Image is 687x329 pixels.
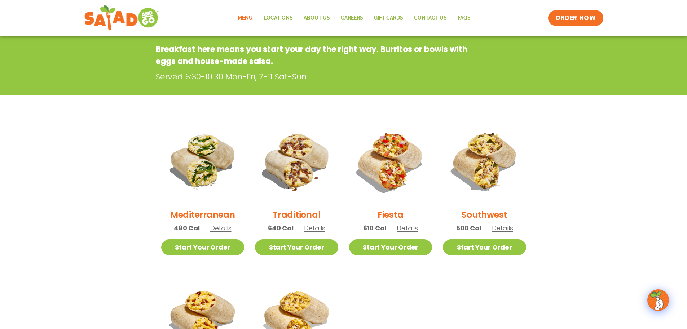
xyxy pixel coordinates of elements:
[492,224,513,233] span: Details
[335,10,369,26] a: Careers
[304,224,325,233] span: Details
[443,239,526,255] a: Start Your Order
[161,120,245,203] img: Product photo for Mediterranean Breakfast Burrito
[255,120,338,203] img: Product photo for Traditional
[84,4,160,33] img: new-SAG-logo-768×292
[156,43,474,67] p: Breakfast here means you start your day the right way. Burritos or bowls with eggs and house-made...
[363,223,387,233] span: 610 Cal
[170,208,235,221] h2: Mediterranean
[456,223,481,233] span: 500 Cal
[268,223,294,233] span: 640 Cal
[409,10,452,26] a: Contact Us
[258,10,298,26] a: Locations
[156,71,477,83] p: Served 6:30-10:30 Mon-Fri, 7-11 Sat-Sun
[443,120,526,203] img: Product photo for Southwest
[378,208,404,221] h2: Fiesta
[555,14,596,22] span: ORDER NOW
[161,239,245,255] a: Start Your Order
[232,10,258,26] a: Menu
[349,120,432,203] img: Product photo for Fiesta
[298,10,335,26] a: About Us
[210,224,232,233] span: Details
[273,208,320,221] h2: Traditional
[548,10,603,26] a: ORDER NOW
[397,224,418,233] span: Details
[232,10,476,26] nav: Menu
[369,10,409,26] a: GIFT CARDS
[349,239,432,255] a: Start Your Order
[462,208,507,221] h2: Southwest
[174,223,200,233] span: 480 Cal
[255,239,338,255] a: Start Your Order
[452,10,476,26] a: FAQs
[648,290,668,310] img: wpChatIcon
